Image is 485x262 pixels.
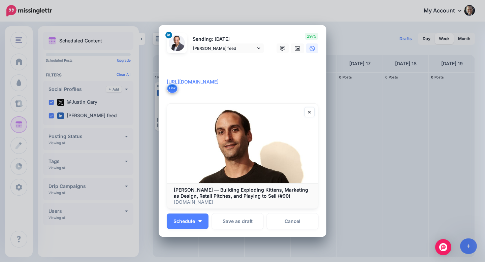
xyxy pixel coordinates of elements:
[173,219,195,224] span: Schedule
[167,214,208,229] button: Schedule
[267,214,318,229] a: Cancel
[190,43,264,53] a: [PERSON_NAME] feed
[193,45,256,52] span: [PERSON_NAME] feed
[212,214,263,229] button: Save as draft
[167,104,318,183] img: Elan Lee — Building Exploding Kittens, Marketing as Design, Retail Pitches, and Playing to Sell (...
[174,187,308,199] b: [PERSON_NAME] — Building Exploding Kittens, Marketing as Design, Retail Pitches, and Playing to S...
[169,35,185,51] img: 1713975767145-37900.png
[167,83,178,93] button: Link
[198,220,202,222] img: arrow-down-white.png
[174,199,311,205] p: [DOMAIN_NAME]
[190,35,264,43] p: Sending: [DATE]
[435,239,451,255] div: Open Intercom Messenger
[305,33,318,40] span: 2975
